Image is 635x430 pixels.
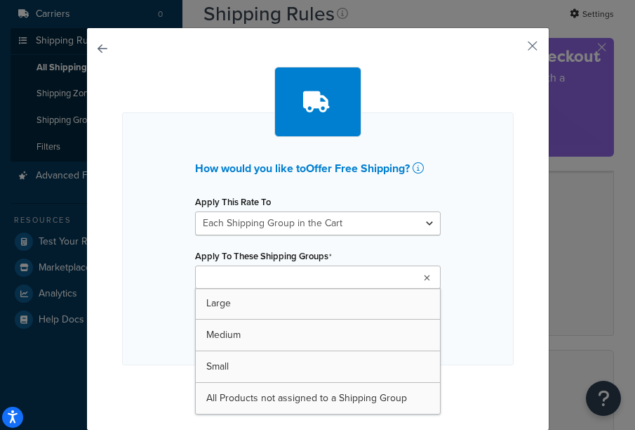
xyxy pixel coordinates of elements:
a: Small [196,351,440,382]
a: Learn more about setting up shipping rules [413,162,426,175]
a: Medium [196,320,440,351]
label: Apply This Rate To [195,197,271,207]
span: Large [206,296,231,311]
h2: How would you like to Offer Free Shipping ? [195,162,441,175]
span: Small [206,359,229,374]
label: Apply To These Shipping Groups [195,251,332,262]
a: Large [196,288,440,319]
span: All Products not assigned to a Shipping Group [206,391,407,405]
a: All Products not assigned to a Shipping Group [196,383,440,414]
span: Medium [206,327,241,342]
